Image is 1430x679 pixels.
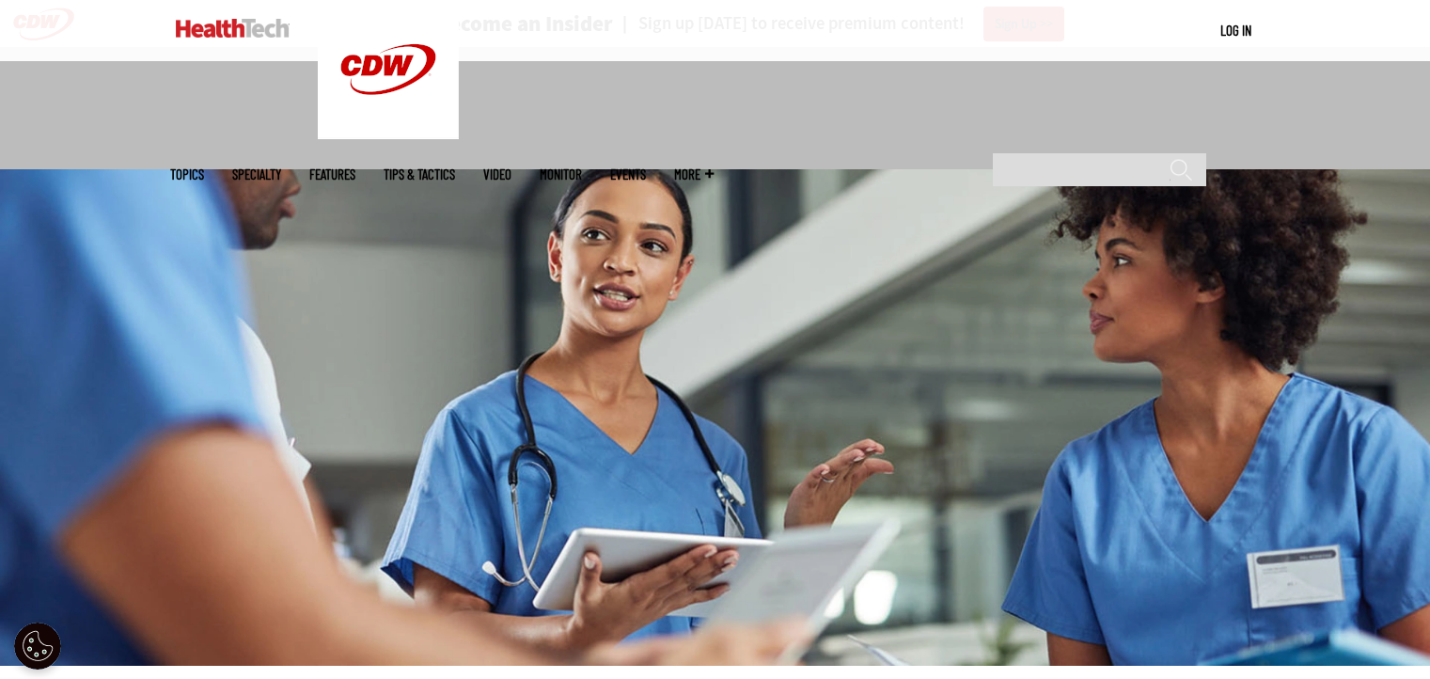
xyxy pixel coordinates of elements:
[14,623,61,670] button: Open Preferences
[1220,22,1251,39] a: Log in
[384,167,455,182] a: Tips & Tactics
[540,167,582,182] a: MonITor
[232,167,281,182] span: Specialty
[483,167,511,182] a: Video
[14,623,61,670] div: Cookie Settings
[170,167,204,182] span: Topics
[674,167,714,182] span: More
[176,19,290,38] img: Home
[318,124,459,144] a: CDW
[610,167,646,182] a: Events
[309,167,355,182] a: Features
[1220,21,1251,40] div: User menu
